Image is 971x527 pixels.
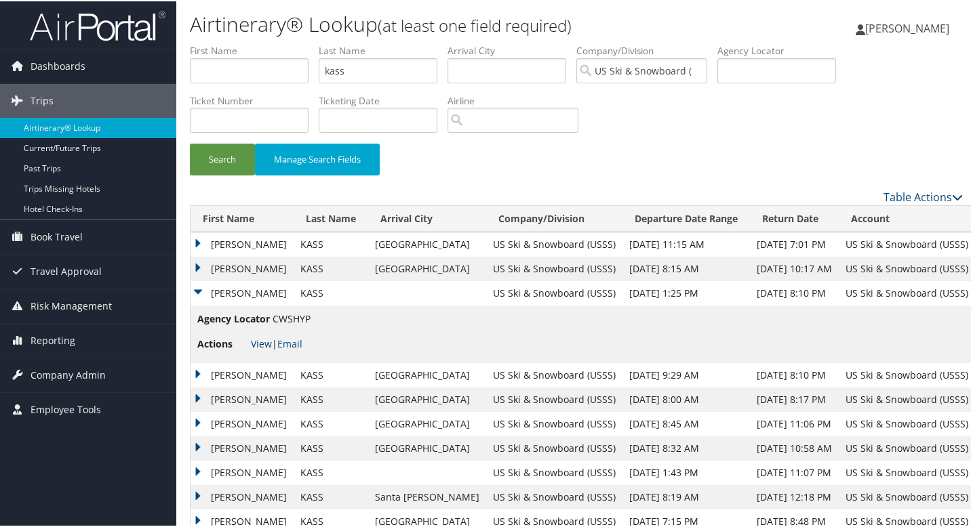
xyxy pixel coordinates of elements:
span: Trips [31,83,54,117]
td: [GEOGRAPHIC_DATA] [368,435,486,459]
td: US Ski & Snowboard (USSS) [486,255,622,280]
th: Arrival City: activate to sort column ascending [368,205,486,231]
td: [DATE] 11:15 AM [622,231,750,255]
label: First Name [190,43,319,56]
span: Actions [197,335,248,350]
img: airportal-logo.png [30,9,165,41]
td: KASS [294,231,368,255]
td: [GEOGRAPHIC_DATA] [368,231,486,255]
td: [DATE] 8:10 PM [750,280,839,304]
a: View [251,336,272,349]
span: CWSHYP [273,311,311,324]
span: Reporting [31,322,75,356]
th: First Name: activate to sort column ascending [191,205,294,231]
th: Return Date: activate to sort column ascending [750,205,839,231]
td: [DATE] 8:19 AM [622,484,750,508]
td: [PERSON_NAME] [191,459,294,484]
span: Risk Management [31,288,112,322]
th: Company/Division [486,205,622,231]
span: Company Admin [31,357,106,391]
td: [DATE] 8:00 AM [622,386,750,410]
td: [GEOGRAPHIC_DATA] [368,362,486,386]
td: US Ski & Snowboard (USSS) [486,362,622,386]
td: [DATE] 10:58 AM [750,435,839,459]
span: Travel Approval [31,253,102,287]
label: Ticketing Date [319,93,448,106]
td: [GEOGRAPHIC_DATA] [368,255,486,280]
td: US Ski & Snowboard (USSS) [486,459,622,484]
td: [DATE] 8:17 PM [750,386,839,410]
span: | [251,336,302,349]
td: [PERSON_NAME] [191,231,294,255]
td: KASS [294,459,368,484]
span: [PERSON_NAME] [865,20,949,35]
td: [DATE] 7:01 PM [750,231,839,255]
td: [PERSON_NAME] [191,280,294,304]
td: [DATE] 8:15 AM [622,255,750,280]
td: [PERSON_NAME] [191,255,294,280]
small: (at least one field required) [378,13,572,35]
label: Last Name [319,43,448,56]
label: Airline [448,93,589,106]
td: US Ski & Snowboard (USSS) [486,231,622,255]
span: Agency Locator [197,310,270,325]
td: [PERSON_NAME] [191,362,294,386]
td: [PERSON_NAME] [191,435,294,459]
a: [PERSON_NAME] [856,7,963,47]
td: KASS [294,386,368,410]
td: [DATE] 12:18 PM [750,484,839,508]
label: Company/Division [576,43,717,56]
td: [DATE] 8:32 AM [622,435,750,459]
td: KASS [294,362,368,386]
span: Book Travel [31,219,83,253]
td: [DATE] 8:45 AM [622,410,750,435]
td: KASS [294,410,368,435]
td: [DATE] 11:07 PM [750,459,839,484]
button: Search [190,142,255,174]
td: [PERSON_NAME] [191,386,294,410]
td: [DATE] 8:10 PM [750,362,839,386]
td: US Ski & Snowboard (USSS) [486,435,622,459]
td: US Ski & Snowboard (USSS) [486,484,622,508]
a: Email [277,336,302,349]
td: US Ski & Snowboard (USSS) [486,280,622,304]
td: [DATE] 9:29 AM [622,362,750,386]
label: Ticket Number [190,93,319,106]
a: Table Actions [884,188,963,203]
td: [DATE] 1:25 PM [622,280,750,304]
label: Agency Locator [717,43,846,56]
button: Manage Search Fields [255,142,380,174]
span: Dashboards [31,48,85,82]
label: Arrival City [448,43,576,56]
td: KASS [294,280,368,304]
td: Santa [PERSON_NAME] [368,484,486,508]
td: US Ski & Snowboard (USSS) [486,386,622,410]
td: [GEOGRAPHIC_DATA] [368,386,486,410]
th: Last Name: activate to sort column ascending [294,205,368,231]
td: [GEOGRAPHIC_DATA] [368,410,486,435]
td: [PERSON_NAME] [191,484,294,508]
td: [DATE] 10:17 AM [750,255,839,280]
th: Departure Date Range: activate to sort column ascending [622,205,750,231]
span: Employee Tools [31,392,101,425]
td: US Ski & Snowboard (USSS) [486,410,622,435]
td: [DATE] 1:43 PM [622,459,750,484]
td: KASS [294,484,368,508]
td: [PERSON_NAME] [191,410,294,435]
td: KASS [294,435,368,459]
h1: Airtinerary® Lookup [190,9,705,37]
td: KASS [294,255,368,280]
td: [DATE] 11:06 PM [750,410,839,435]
